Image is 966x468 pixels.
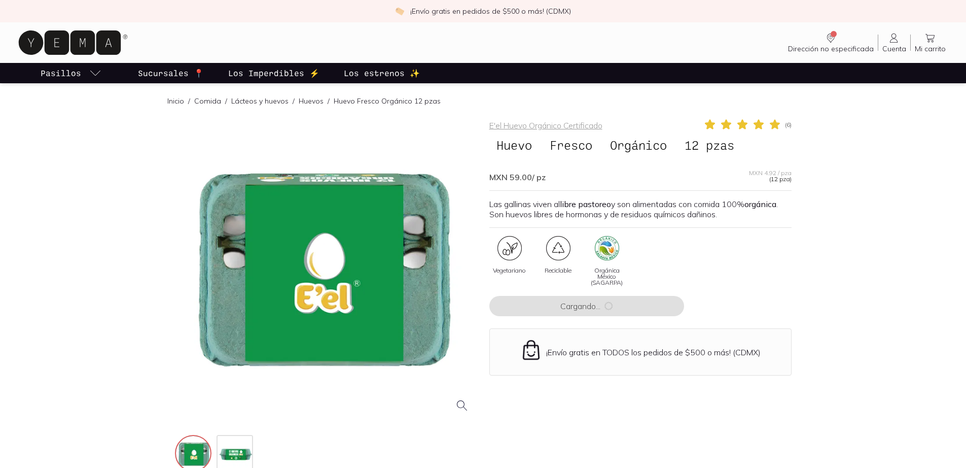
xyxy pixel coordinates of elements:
[677,136,741,155] span: 12 pzas
[520,339,542,361] img: Envío
[289,96,299,106] span: /
[785,122,792,128] span: ( 6 )
[784,32,878,53] a: Dirección no especificada
[226,63,321,83] a: Los Imperdibles ⚡️
[497,236,522,260] img: certificate_e4693e88-39b7-418d-b7c8-398baf2bab79=fwebp-q70-w96
[489,120,602,130] a: E'el Huevo Orgánico Certificado
[493,268,526,274] span: Vegetariano
[546,347,761,357] p: ¡Envío gratis en TODOS los pedidos de $500 o más! (CDMX)
[546,236,570,260] img: certificate_48a53943-26ef-4015-b3aa-8f4c5fdc4728=fwebp-q70-w96
[231,96,289,106] a: Lácteos y huevos
[184,96,194,106] span: /
[324,96,334,106] span: /
[603,136,674,155] span: Orgánico
[587,268,627,286] span: Orgánica México (SAGARPA)
[41,67,81,79] p: Pasillos
[221,96,231,106] span: /
[342,63,422,83] a: Los estrenos ✨
[344,67,420,79] p: Los estrenos ✨
[788,44,874,53] span: Dirección no especificada
[595,236,619,260] img: organic_mx_sagarpa_d5bfe478-d9b9-46b3-8f87-8b6e7c63d533=fwebp-q70-w96
[334,96,441,106] p: Huevo Fresco Orgánico 12 pzas
[915,44,946,53] span: Mi carrito
[39,63,103,83] a: pasillo-todos-link
[545,268,571,274] span: Reciclable
[882,44,906,53] span: Cuenta
[489,199,792,219] p: Las gallinas viven al y son alimentadas con comida 100% . Son huevos libres de hormonas y de resi...
[489,136,539,155] span: Huevo
[489,296,684,316] button: Cargando...
[749,170,792,176] span: MXN 4.92 / pza
[136,63,206,83] a: Sucursales 📍
[167,96,184,106] a: Inicio
[911,32,950,53] a: Mi carrito
[299,96,324,106] a: Huevos
[543,136,599,155] span: Fresco
[878,32,910,53] a: Cuenta
[138,67,204,79] p: Sucursales 📍
[489,172,546,182] span: MXN 59.00 / pz
[769,176,792,182] span: (12 pza)
[560,199,611,209] strong: libre pastoreo
[395,7,404,16] img: check
[194,96,221,106] a: Comida
[410,6,571,16] p: ¡Envío gratis en pedidos de $500 o más! (CDMX)
[228,67,319,79] p: Los Imperdibles ⚡️
[744,199,776,209] strong: orgánica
